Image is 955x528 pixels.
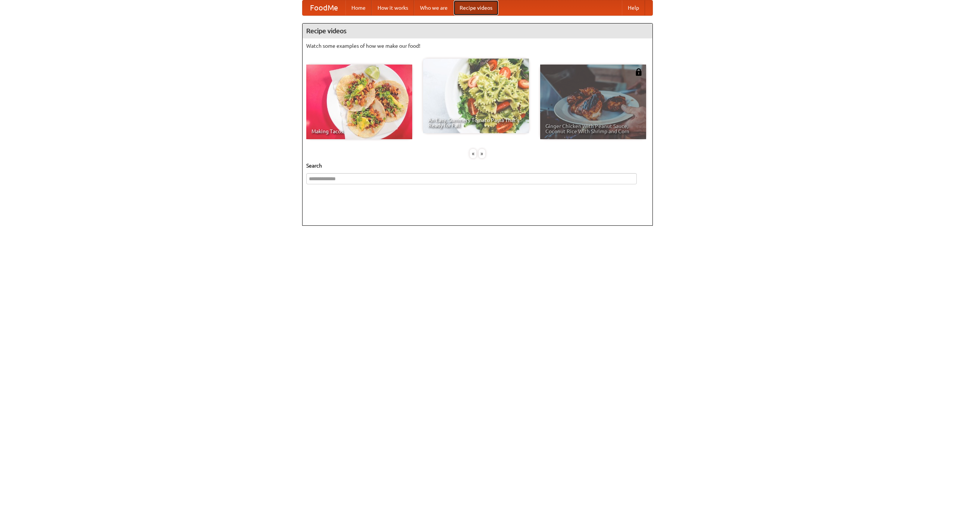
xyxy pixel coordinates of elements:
div: » [479,149,485,158]
div: « [470,149,476,158]
a: How it works [372,0,414,15]
a: Making Tacos [306,65,412,139]
a: Recipe videos [454,0,498,15]
a: Who we are [414,0,454,15]
span: Making Tacos [311,129,407,134]
h4: Recipe videos [303,24,652,38]
p: Watch some examples of how we make our food! [306,42,649,50]
img: 483408.png [635,68,642,76]
a: Help [622,0,645,15]
h5: Search [306,162,649,169]
a: An Easy, Summery Tomato Pasta That's Ready for Fall [423,59,529,133]
a: FoodMe [303,0,345,15]
a: Home [345,0,372,15]
span: An Easy, Summery Tomato Pasta That's Ready for Fall [428,118,524,128]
